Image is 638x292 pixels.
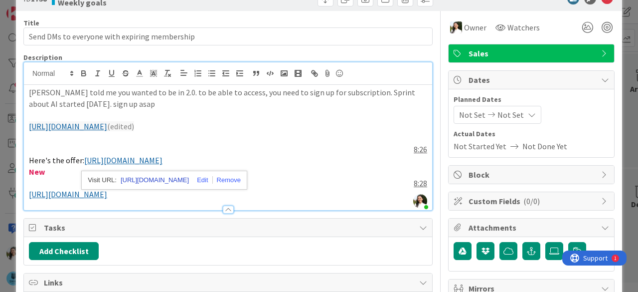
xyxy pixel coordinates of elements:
a: 8:28 [414,178,427,188]
span: Not Set [497,109,524,121]
span: Dates [469,74,596,86]
span: Links [44,277,414,289]
strong: New [29,167,45,177]
img: oBudH3TQPXa0d4SpI6uEJAqTHpcXZSn3.jpg [413,194,427,208]
p: [PERSON_NAME] told me you wanted to be in 2.0. to be able to access, you need to sign up for subs... [29,87,427,109]
span: (edited) [107,121,134,131]
span: Actual Dates [454,129,609,139]
label: Title [23,18,39,27]
span: Not Set [459,109,485,121]
span: ( 0/0 ) [523,196,540,206]
span: Not Done Yet [522,140,567,152]
a: [URL][DOMAIN_NAME] [121,174,189,187]
span: Owner [464,21,486,33]
div: 1 [52,4,54,12]
span: Planned Dates [454,94,609,105]
span: Custom Fields [469,195,596,207]
a: 8:26 [414,144,427,154]
span: Description [23,53,62,62]
span: Sales [469,47,596,59]
span: Attachments [469,222,596,234]
span: Not Started Yet [454,140,506,152]
span: Tasks [44,222,414,234]
a: [URL][DOMAIN_NAME] [29,121,107,131]
a: [URL][DOMAIN_NAME] [29,189,107,199]
a: [URL][DOMAIN_NAME] [84,155,162,165]
button: Add Checklist [29,242,99,260]
span: Watchers [507,21,540,33]
span: Block [469,169,596,181]
input: type card name here... [23,27,433,45]
span: Here's the offer: [29,155,84,165]
span: Support [21,1,45,13]
img: AK [450,21,462,33]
